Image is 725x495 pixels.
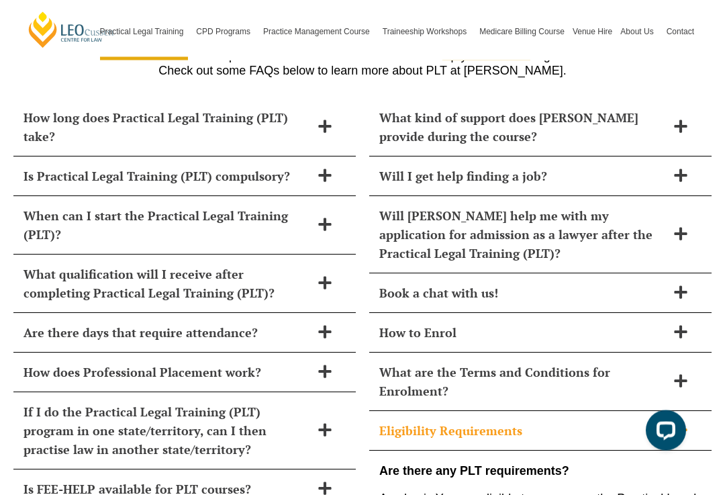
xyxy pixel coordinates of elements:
[23,167,311,186] span: Is Practical Legal Training (PLT) compulsory?
[23,109,311,146] span: How long does Practical Legal Training (PLT) take?
[379,284,667,303] span: Book a chat with us!
[23,265,311,303] span: What qualification will I receive after completing Practical Legal Training (PLT)?
[635,405,691,461] iframe: LiveChat chat widget
[23,363,311,382] span: How does Professional Placement work?
[379,109,667,146] span: What kind of support does [PERSON_NAME] provide during the course?
[379,324,667,343] span: How to Enrol
[192,3,259,60] a: CPD Programs
[379,167,667,186] span: Will I get help finding a job?
[379,465,569,478] b: Are there any PLT requirements?
[475,3,569,60] a: Medicare Billing Course
[259,3,379,60] a: Practice Management Course
[27,11,116,49] a: [PERSON_NAME] Centre for Law
[569,3,616,60] a: Venue Hire
[23,403,311,459] span: If I do the Practical Legal Training (PLT) program in one state/territory, can I then practise la...
[379,207,667,263] span: Will [PERSON_NAME] help me with my application for admission as a lawyer after the Practical Lega...
[379,422,667,441] span: Eligibility Requirements
[616,3,662,60] a: About Us
[379,3,475,60] a: Traineeship Workshops
[23,324,311,343] span: Are there days that require attendance?
[23,207,311,244] span: When can I start the Practical Legal Training (PLT)?
[96,3,193,60] a: Practical Legal Training
[379,363,667,401] span: What are the Terms and Conditions for Enrolment?
[20,49,705,79] p: It’s normal to have questions about PLT and we’re here to help you make the right choice. Check o...
[663,3,698,60] a: Contact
